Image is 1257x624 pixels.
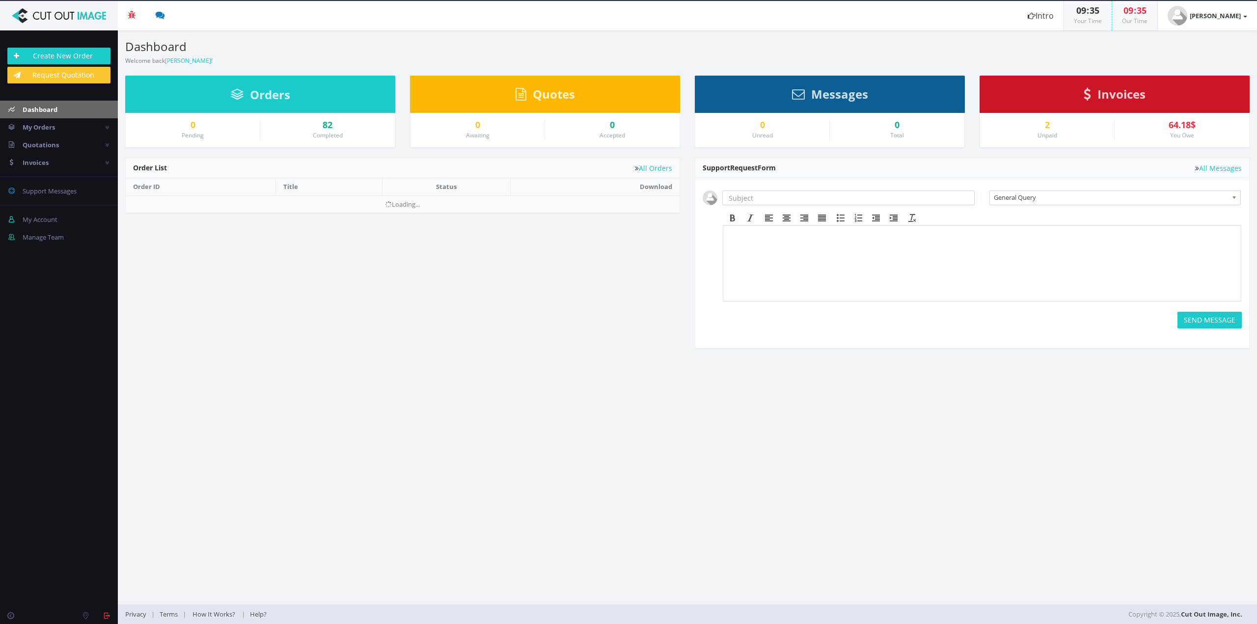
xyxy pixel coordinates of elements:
[600,131,625,139] small: Accepted
[703,163,776,172] span: Support Form
[155,610,183,619] a: Terms
[1097,86,1146,102] span: Invoices
[268,120,387,130] a: 82
[1090,4,1099,16] span: 35
[125,610,151,619] a: Privacy
[1177,312,1242,328] button: SEND MESSAGE
[1076,4,1086,16] span: 09
[466,131,490,139] small: Awaiting
[885,212,902,224] div: Increase indent
[1137,4,1147,16] span: 35
[516,92,575,101] a: Quotes
[552,120,672,130] a: 0
[125,40,680,53] h3: Dashboard
[250,86,290,103] span: Orders
[752,131,773,139] small: Unread
[849,212,867,224] div: Numbered list
[1123,4,1133,16] span: 09
[890,131,904,139] small: Total
[1168,6,1187,26] img: user_default.jpg
[23,140,59,149] span: Quotations
[511,178,680,195] th: Download
[1038,131,1057,139] small: Unpaid
[126,178,275,195] th: Order ID
[994,191,1228,204] span: General Query
[1086,4,1090,16] span: :
[811,86,868,102] span: Messages
[182,131,204,139] small: Pending
[125,604,875,624] div: | | |
[418,120,537,130] a: 0
[192,610,235,619] span: How It Works?
[837,120,957,130] div: 0
[987,120,1107,130] a: 2
[795,212,813,224] div: Align right
[813,212,831,224] div: Justify
[1074,17,1102,25] small: Your Time
[23,158,49,167] span: Invoices
[1195,164,1242,172] a: All Messages
[760,212,778,224] div: Align left
[1018,1,1064,30] a: Intro
[186,610,242,619] a: How It Works?
[245,610,272,619] a: Help?
[778,212,795,224] div: Align center
[23,215,57,224] span: My Account
[313,131,343,139] small: Completed
[23,187,77,195] span: Support Messages
[1122,17,1148,25] small: Our Time
[23,105,57,114] span: Dashboard
[792,92,868,101] a: Messages
[1190,11,1241,20] strong: [PERSON_NAME]
[703,120,822,130] a: 0
[832,212,849,224] div: Bullet list
[1128,609,1242,619] span: Copyright © 2025,
[724,212,741,224] div: Bold
[533,86,575,102] span: Quotes
[1084,92,1146,101] a: Invoices
[275,178,383,195] th: Title
[133,120,252,130] a: 0
[635,164,672,172] a: All Orders
[903,212,921,224] div: Clear formatting
[723,226,1241,301] iframe: Rich Text Area. Press ALT-F9 for menu. Press ALT-F10 for toolbar. Press ALT-0 for help
[126,195,680,213] td: Loading...
[7,48,110,64] a: Create New Order
[23,123,55,132] span: My Orders
[741,212,759,224] div: Italic
[1158,1,1257,30] a: [PERSON_NAME]
[7,8,110,23] img: Cut Out Image
[23,233,64,242] span: Manage Team
[165,56,211,65] a: [PERSON_NAME]
[383,178,511,195] th: Status
[231,92,290,101] a: Orders
[125,56,213,65] small: Welcome back !
[867,212,885,224] div: Decrease indent
[7,67,110,83] a: Request Quotation
[133,163,167,172] span: Order List
[1133,4,1137,16] span: :
[1181,610,1242,619] a: Cut Out Image, Inc.
[1122,120,1242,130] div: 64.18$
[730,163,758,172] span: Request
[703,190,717,205] img: user_default.jpg
[722,190,975,205] input: Subject
[1170,131,1194,139] small: You Owe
